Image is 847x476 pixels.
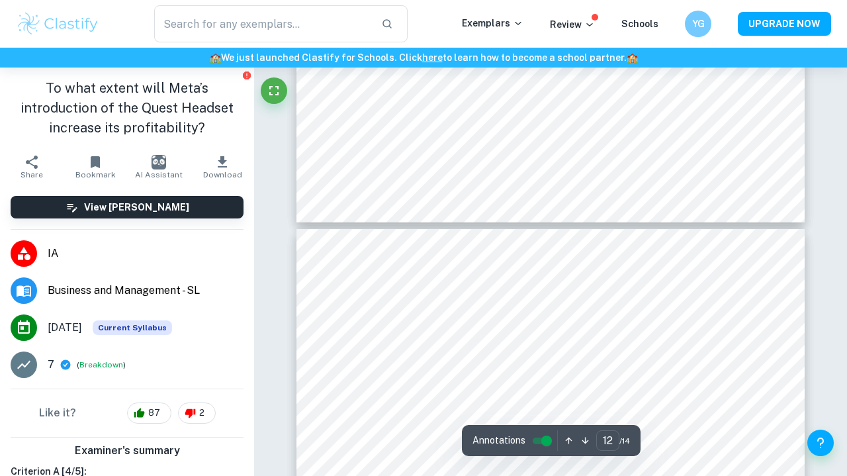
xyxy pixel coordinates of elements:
[48,320,82,336] span: [DATE]
[210,52,221,63] span: 🏫
[261,77,287,104] button: Fullscreen
[84,200,189,214] h6: View [PERSON_NAME]
[11,196,244,218] button: View [PERSON_NAME]
[619,435,630,447] span: / 14
[93,320,172,335] span: Current Syllabus
[738,12,831,36] button: UPGRADE NOW
[39,405,76,421] h6: Like it?
[127,403,171,424] div: 87
[21,170,43,179] span: Share
[154,5,371,42] input: Search for any exemplars...
[550,17,595,32] p: Review
[64,148,127,185] button: Bookmark
[242,70,251,80] button: Report issue
[79,359,123,371] button: Breakdown
[48,283,244,299] span: Business and Management - SL
[192,406,212,420] span: 2
[627,52,638,63] span: 🏫
[152,155,166,169] img: AI Assistant
[203,170,242,179] span: Download
[691,17,706,31] h6: YG
[3,50,844,65] h6: We just launched Clastify for Schools. Click to learn how to become a school partner.
[16,11,100,37] img: Clastify logo
[75,170,116,179] span: Bookmark
[48,246,244,262] span: IA
[472,434,525,448] span: Annotations
[422,52,443,63] a: here
[191,148,254,185] button: Download
[5,443,249,459] h6: Examiner's summary
[178,403,216,424] div: 2
[135,170,183,179] span: AI Assistant
[685,11,711,37] button: YG
[77,359,126,371] span: ( )
[462,16,523,30] p: Exemplars
[141,406,167,420] span: 87
[621,19,658,29] a: Schools
[11,78,244,138] h1: To what extent will Meta’s introduction of the Quest Headset increase its profitability?
[127,148,191,185] button: AI Assistant
[93,320,172,335] div: This exemplar is based on the current syllabus. Feel free to refer to it for inspiration/ideas wh...
[48,357,54,373] p: 7
[807,430,834,456] button: Help and Feedback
